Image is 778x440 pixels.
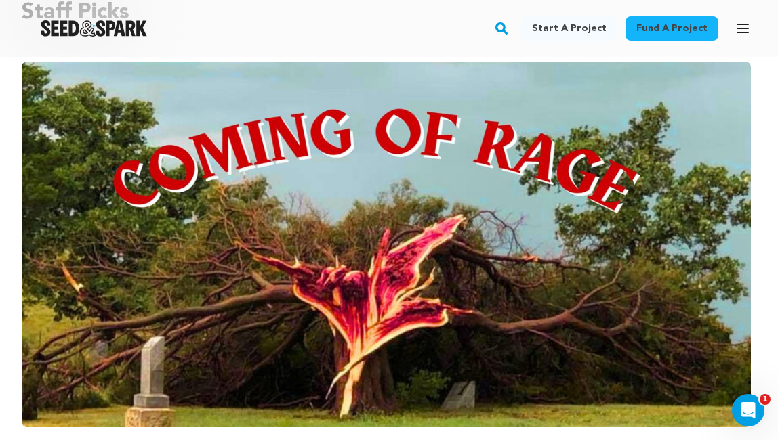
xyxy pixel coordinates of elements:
[41,20,147,37] img: Seed&Spark Logo Dark Mode
[22,62,751,427] img: Coming of Rage image
[760,394,771,405] span: 1
[732,394,764,426] iframe: Intercom live chat
[521,16,617,41] a: Start a project
[626,16,718,41] a: Fund a project
[41,20,147,37] a: Seed&Spark Homepage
